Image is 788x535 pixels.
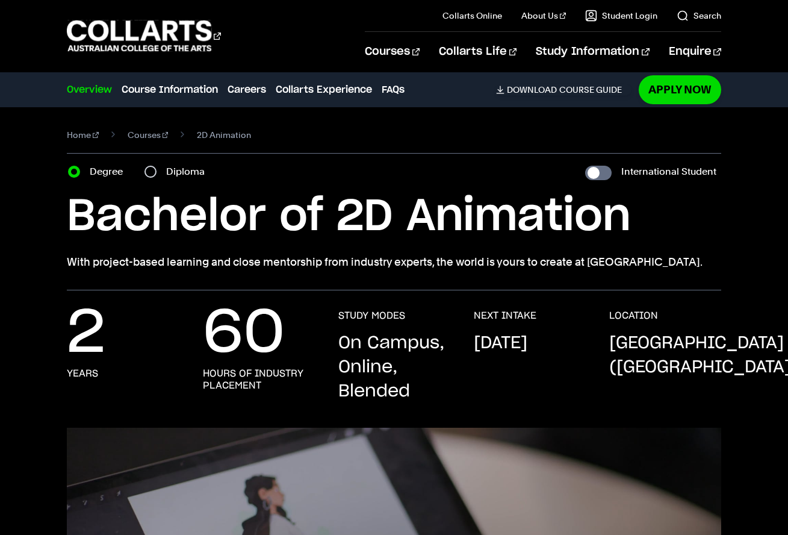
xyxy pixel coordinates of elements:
[67,83,112,97] a: Overview
[67,368,98,380] h3: Years
[122,83,218,97] a: Course Information
[474,310,536,322] h3: NEXT INTAKE
[474,331,527,355] p: [DATE]
[382,83,405,97] a: FAQs
[67,254,721,271] p: With project-based learning and close mentorship from industry experts, the world is yours to cre...
[166,163,212,180] label: Diploma
[67,127,99,143] a: Home
[507,84,557,95] span: Download
[521,10,566,22] a: About Us
[496,84,631,95] a: DownloadCourse Guide
[203,368,314,392] h3: Hours of industry placement
[669,32,721,72] a: Enquire
[90,163,130,180] label: Degree
[585,10,657,22] a: Student Login
[442,10,502,22] a: Collarts Online
[228,83,266,97] a: Careers
[677,10,721,22] a: Search
[338,310,405,322] h3: STUDY MODES
[365,32,420,72] a: Courses
[67,19,221,53] div: Go to homepage
[276,83,372,97] a: Collarts Experience
[128,127,169,143] a: Courses
[67,190,721,244] h1: Bachelor of 2D Animation
[203,310,285,358] p: 60
[639,75,721,104] a: Apply Now
[536,32,649,72] a: Study Information
[439,32,517,72] a: Collarts Life
[621,163,716,180] label: International Student
[609,310,658,322] h3: LOCATION
[338,331,450,404] p: On Campus, Online, Blended
[67,310,105,358] p: 2
[197,127,251,143] span: 2D Animation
